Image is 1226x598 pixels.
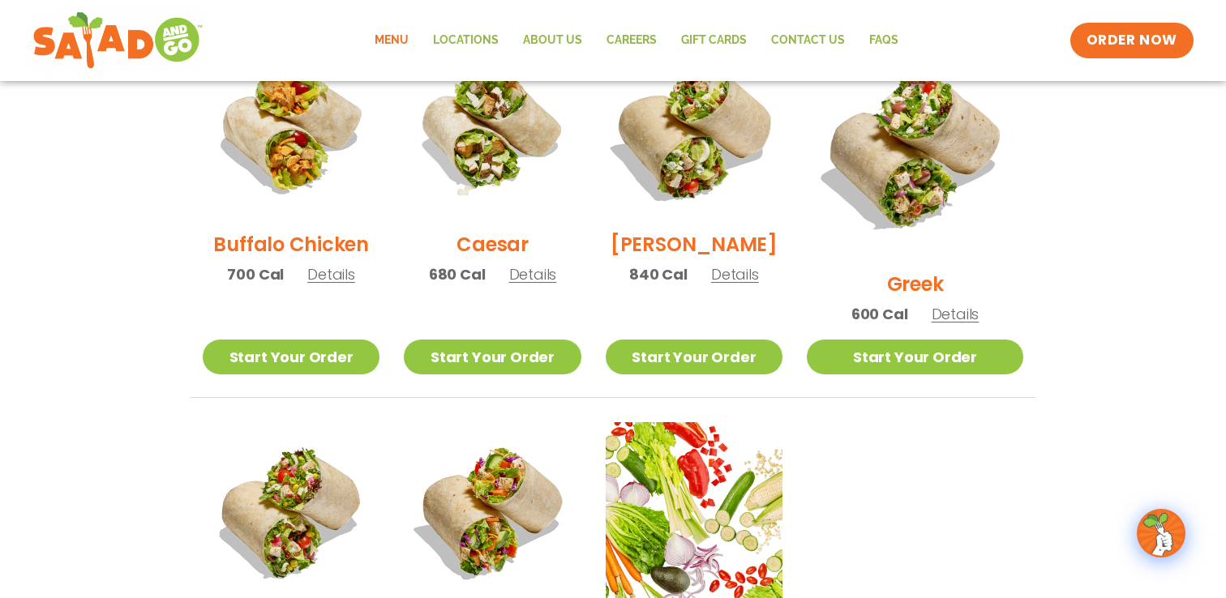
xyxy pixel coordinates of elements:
[857,22,911,59] a: FAQs
[404,340,581,374] a: Start Your Order
[421,22,511,59] a: Locations
[362,22,421,59] a: Menu
[807,41,1023,258] img: Product photo for Greek Wrap
[932,304,980,324] span: Details
[606,340,782,374] a: Start Your Order
[213,230,368,258] h2: Buffalo Chicken
[203,340,379,374] a: Start Your Order
[227,263,284,285] span: 700 Cal
[807,340,1023,374] a: Start Your Order
[851,303,908,325] span: 600 Cal
[594,22,669,59] a: Careers
[711,264,759,284] span: Details
[203,41,379,218] img: Product photo for Buffalo Chicken Wrap
[590,26,798,233] img: Product photo for Cobb Wrap
[362,22,911,59] nav: Menu
[1087,31,1177,50] span: ORDER NOW
[509,264,557,284] span: Details
[759,22,857,59] a: Contact Us
[511,22,594,59] a: About Us
[1070,23,1194,58] a: ORDER NOW
[629,263,688,285] span: 840 Cal
[669,22,759,59] a: GIFT CARDS
[32,8,204,73] img: new-SAG-logo-768×292
[887,270,944,298] h2: Greek
[1138,510,1184,556] img: wpChatIcon
[404,41,581,218] img: Product photo for Caesar Wrap
[457,230,529,258] h2: Caesar
[611,230,778,258] h2: [PERSON_NAME]
[307,264,355,284] span: Details
[429,263,486,285] span: 680 Cal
